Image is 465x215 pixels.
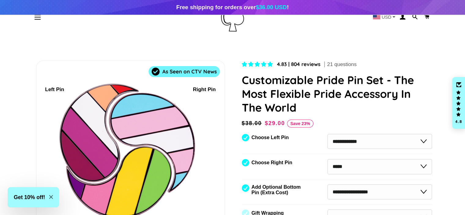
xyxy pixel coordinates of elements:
h1: Customizable Pride Pin Set - The Most Flexible Pride Accessory In The World [242,73,432,114]
label: Add Optional Bottom Pin (Extra Cost) [252,184,303,195]
div: 4.8 [455,120,462,124]
label: Choose Left Pin [252,135,289,140]
div: Click to open Judge.me floating reviews tab [452,77,465,129]
span: USD [382,15,391,19]
span: $36.00 USD [256,4,287,10]
div: Free shipping for orders over ! [176,3,289,12]
img: Pin-Ace [221,3,244,32]
span: Save 23% [287,120,314,128]
span: 4.83 | 804 reviews [277,61,320,67]
span: $38.00 [242,119,264,128]
label: Choose Right Pin [252,160,292,165]
span: 21 questions [327,61,356,68]
div: Left Pin [45,86,64,94]
div: Right Pin [193,86,216,94]
span: $29.00 [265,120,285,126]
span: 4.83 stars [242,61,274,67]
